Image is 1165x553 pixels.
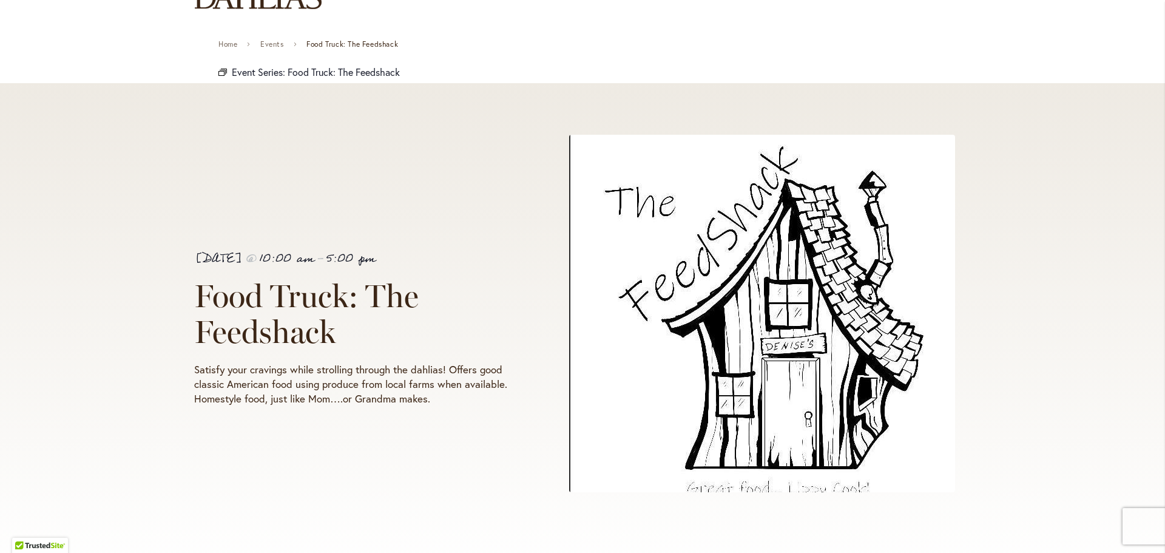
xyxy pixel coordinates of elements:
span: @ [245,247,257,270]
em: Event Series: [218,65,227,81]
a: Food Truck: The Feedshack [288,66,400,78]
span: Event Series: [232,66,285,78]
iframe: Launch Accessibility Center [9,510,43,544]
span: 5:00 pm [326,247,376,270]
span: [DATE] [194,247,243,270]
img: The Feedshack [569,135,955,492]
span: - [317,247,323,270]
span: 10:00 am [259,247,314,270]
p: Satisfy your cravings while strolling through the dahlias! Offers good classic American food usin... [194,362,509,406]
a: Home [218,40,237,49]
a: Events [260,40,284,49]
span: Food Truck: The Feedshack [306,40,398,49]
span: Food Truck: The Feedshack [194,277,419,351]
